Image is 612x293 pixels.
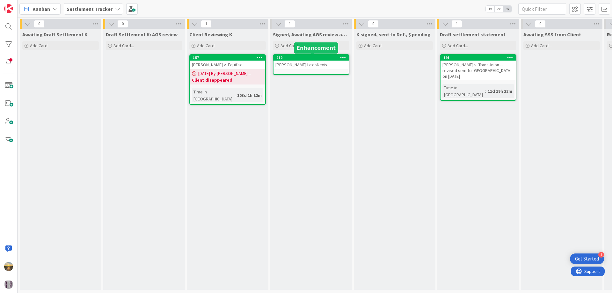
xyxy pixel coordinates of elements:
span: 0 [117,20,128,28]
span: Kanban [33,5,50,13]
span: [DATE] By [PERSON_NAME]... [198,70,251,77]
span: 2x [494,6,503,12]
div: 191 [443,55,516,60]
b: Settlement Tracker [67,6,113,12]
div: 210 [273,55,349,61]
span: Draft Settlement K: AGS review [106,31,178,38]
span: Add Card... [448,43,468,48]
span: 1 [451,20,462,28]
a: 157[PERSON_NAME] v. Equifax[DATE] By [PERSON_NAME]...Client disappearedTime in [GEOGRAPHIC_DATA]:... [189,54,266,105]
span: 3x [503,6,512,12]
b: Client disappeared [192,77,263,83]
div: 210 [276,55,349,60]
span: Awaiting Draft Settlement K [22,31,88,38]
div: [PERSON_NAME] v. Equifax [190,61,265,69]
img: Visit kanbanzone.com [4,4,13,13]
span: 0 [368,20,379,28]
h5: Enhancement [296,45,336,51]
span: 1 [284,20,295,28]
div: Get Started [575,256,599,262]
div: 157 [190,55,265,61]
span: 1 [201,20,212,28]
span: Add Card... [197,43,217,48]
div: 157[PERSON_NAME] v. Equifax [190,55,265,69]
span: : [485,88,486,95]
div: 210[PERSON_NAME] LexisNexis [273,55,349,69]
img: AS [4,262,13,271]
img: avatar [4,280,13,289]
span: K signed, sent to Def., $ pending [356,31,431,38]
div: 4 [598,252,604,258]
span: Add Card... [280,43,301,48]
div: Time in [GEOGRAPHIC_DATA] [192,88,235,102]
span: Add Card... [364,43,384,48]
div: 157 [193,55,265,60]
span: 0 [535,20,546,28]
a: 210[PERSON_NAME] LexisNexis [273,54,349,75]
div: Open Get Started checklist, remaining modules: 4 [570,253,604,264]
span: Signed, Awaiting AGS review and return to Defendant [273,31,349,38]
div: [PERSON_NAME] LexisNexis [273,61,349,69]
div: 191[PERSON_NAME] v. TransUnion -- revised sent to [GEOGRAPHIC_DATA] on [DATE] [441,55,516,80]
a: 191[PERSON_NAME] v. TransUnion -- revised sent to [GEOGRAPHIC_DATA] on [DATE]Time in [GEOGRAPHIC_... [440,54,516,101]
div: 191 [441,55,516,61]
input: Quick Filter... [518,3,566,15]
span: Add Card... [531,43,551,48]
span: Draft settlement statement [440,31,506,38]
span: Client Reviewing K [189,31,232,38]
span: Add Card... [30,43,50,48]
span: Add Card... [113,43,134,48]
div: 103d 1h 12m [236,92,263,99]
div: [PERSON_NAME] v. TransUnion -- revised sent to [GEOGRAPHIC_DATA] on [DATE] [441,61,516,80]
span: Awaiting SSS from Client [523,31,581,38]
div: 11d 19h 22m [486,88,514,95]
span: 0 [34,20,45,28]
div: Time in [GEOGRAPHIC_DATA] [442,84,485,98]
span: 1x [486,6,494,12]
span: Support [13,1,29,9]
